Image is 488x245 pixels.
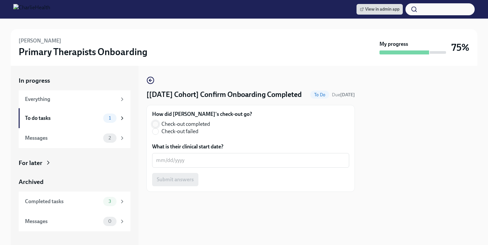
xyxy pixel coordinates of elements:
[451,41,469,53] h3: 75%
[19,76,130,85] a: In progress
[25,96,117,103] div: Everything
[25,134,101,142] div: Messages
[13,4,50,15] img: CharlieHealth
[19,178,130,186] a: Archived
[25,115,101,122] div: To do tasks
[19,128,130,148] a: Messages2
[105,116,115,121] span: 1
[19,159,130,167] a: For later
[19,90,130,108] a: Everything
[152,143,349,150] label: What is their clinical start date?
[332,92,355,98] span: Due
[104,219,116,224] span: 0
[360,6,399,13] span: View in admin app
[19,37,61,44] h6: [PERSON_NAME]
[19,46,147,58] h3: Primary Therapists Onboarding
[161,121,210,128] span: Check-out completed
[146,90,302,100] h4: [[DATE] Cohort] Confirm Onboarding Completed
[19,108,130,128] a: To do tasks1
[105,135,115,140] span: 2
[105,199,115,204] span: 3
[19,211,130,231] a: Messages0
[25,218,101,225] div: Messages
[25,198,101,205] div: Completed tasks
[379,41,408,48] strong: My progress
[332,92,355,98] span: September 13th, 2025 09:00
[310,92,329,97] span: To Do
[161,128,198,135] span: Check-out failed
[19,159,42,167] div: For later
[357,4,403,15] a: View in admin app
[19,192,130,211] a: Completed tasks3
[152,111,252,118] label: How did [PERSON_NAME]'s check-out go?
[340,92,355,98] strong: [DATE]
